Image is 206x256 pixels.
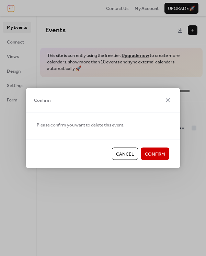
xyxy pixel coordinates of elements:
span: Confirm [34,97,51,104]
span: Confirm [145,151,165,158]
button: Cancel [112,148,138,160]
span: Cancel [116,151,134,158]
span: Please confirm you want to delete this event. [37,121,124,128]
button: Confirm [141,148,169,160]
